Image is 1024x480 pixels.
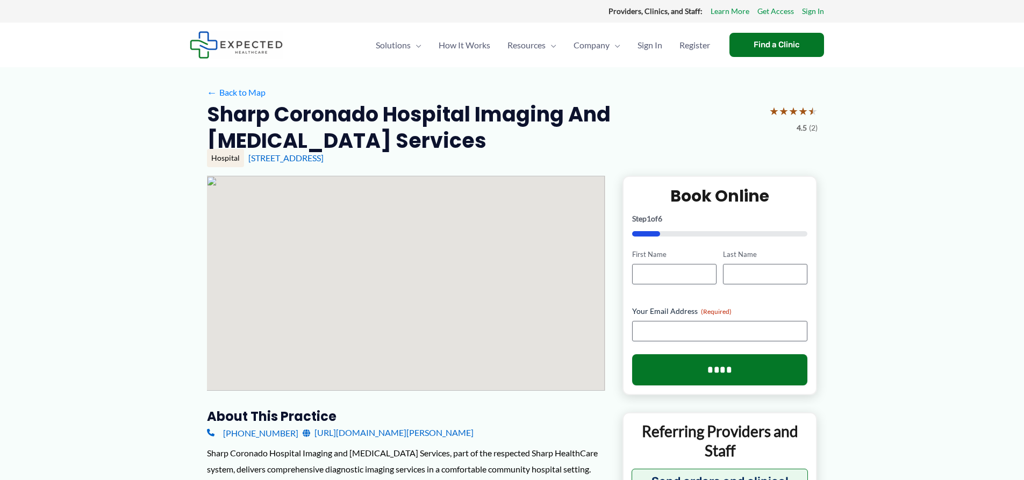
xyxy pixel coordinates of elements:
[632,185,808,206] h2: Book Online
[574,26,610,64] span: Company
[658,214,662,223] span: 6
[610,26,620,64] span: Menu Toggle
[789,101,798,121] span: ★
[632,421,808,461] p: Referring Providers and Staff
[303,425,474,441] a: [URL][DOMAIN_NAME][PERSON_NAME]
[207,87,217,97] span: ←
[632,306,808,317] label: Your Email Address
[647,214,651,223] span: 1
[499,26,565,64] a: ResourcesMenu Toggle
[757,4,794,18] a: Get Access
[679,26,710,64] span: Register
[632,249,717,260] label: First Name
[507,26,546,64] span: Resources
[809,121,818,135] span: (2)
[367,26,719,64] nav: Primary Site Navigation
[439,26,490,64] span: How It Works
[808,101,818,121] span: ★
[711,4,749,18] a: Learn More
[779,101,789,121] span: ★
[207,425,298,441] a: [PHONE_NUMBER]
[207,149,244,167] div: Hospital
[430,26,499,64] a: How It Works
[797,121,807,135] span: 4.5
[411,26,421,64] span: Menu Toggle
[802,4,824,18] a: Sign In
[546,26,556,64] span: Menu Toggle
[207,408,605,425] h3: About this practice
[638,26,662,64] span: Sign In
[565,26,629,64] a: CompanyMenu Toggle
[729,33,824,57] a: Find a Clinic
[207,84,266,101] a: ←Back to Map
[376,26,411,64] span: Solutions
[629,26,671,64] a: Sign In
[190,31,283,59] img: Expected Healthcare Logo - side, dark font, small
[367,26,430,64] a: SolutionsMenu Toggle
[769,101,779,121] span: ★
[207,101,761,154] h2: Sharp Coronado Hospital Imaging and [MEDICAL_DATA] Services
[723,249,807,260] label: Last Name
[608,6,703,16] strong: Providers, Clinics, and Staff:
[632,215,808,223] p: Step of
[671,26,719,64] a: Register
[248,153,324,163] a: [STREET_ADDRESS]
[798,101,808,121] span: ★
[701,307,732,316] span: (Required)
